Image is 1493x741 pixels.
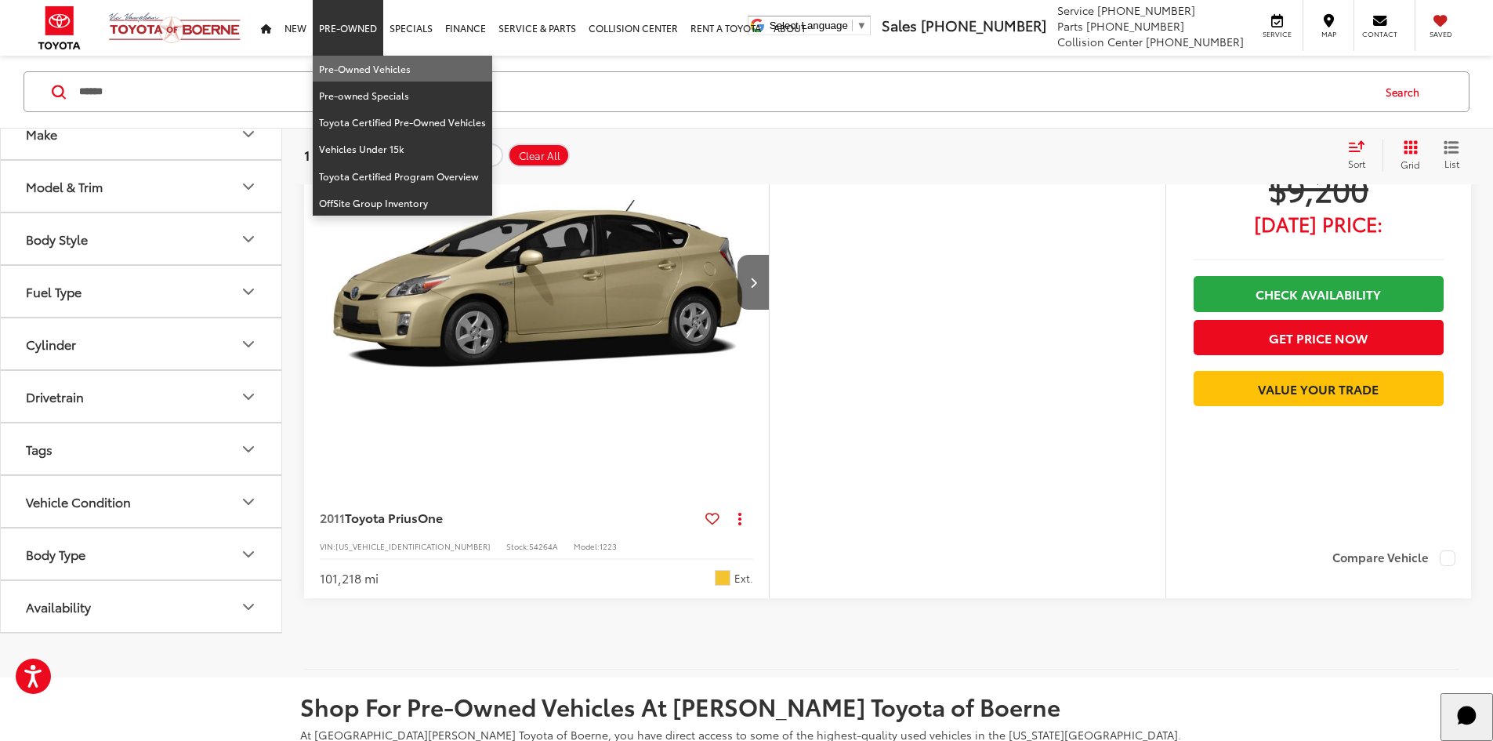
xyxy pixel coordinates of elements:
[1194,216,1444,231] span: [DATE] Price:
[734,571,753,586] span: Ext.
[1,529,283,579] button: Body TypeBody Type
[303,107,770,458] img: 2011 Toyota Prius One
[1057,34,1143,49] span: Collision Center
[26,336,76,351] div: Cylinder
[1,318,283,369] button: CylinderCylinder
[304,145,402,164] span: 1 vehicle found
[1,476,283,527] button: Vehicle ConditionVehicle Condition
[1,371,283,422] button: DrivetrainDrivetrain
[26,284,82,299] div: Fuel Type
[1259,29,1295,39] span: Service
[313,136,492,162] a: Vehicles Under 15k
[726,504,753,532] button: Actions
[1,108,283,159] button: MakeMake
[320,508,345,526] span: 2011
[239,387,258,405] div: Drivetrain
[921,15,1046,35] span: [PHONE_NUMBER]
[519,149,560,162] span: Clear All
[857,20,867,31] span: ▼
[26,231,88,246] div: Body Style
[1,161,283,212] button: Model & TrimModel & Trim
[239,124,258,143] div: Make
[26,547,85,561] div: Body Type
[1447,696,1488,736] svg: Start Chat
[239,334,258,353] div: Cylinder
[1432,140,1471,171] button: List View
[300,693,1194,719] h2: Shop For Pre-Owned Vehicles At [PERSON_NAME] Toyota of Boerne
[770,20,867,31] a: Select Language​
[418,508,443,526] span: One
[1,213,283,264] button: Body StyleBody Style
[1362,29,1397,39] span: Contact
[26,494,131,509] div: Vehicle Condition
[26,441,53,456] div: Tags
[737,255,769,310] button: Next image
[26,179,103,194] div: Model & Trim
[1332,550,1455,566] label: Compare Vehicle
[574,540,600,552] span: Model:
[1371,72,1442,111] button: Search
[239,597,258,616] div: Availability
[1194,169,1444,208] span: $9,200
[345,508,418,526] span: Toyota Prius
[506,540,529,552] span: Stock:
[1194,320,1444,355] button: Get Price Now
[320,540,335,552] span: VIN:
[313,56,492,82] a: Pre-Owned Vehicles
[770,20,848,31] span: Select Language
[1194,276,1444,311] a: Check Availability
[108,12,241,44] img: Vic Vaughan Toyota of Boerne
[313,109,492,136] a: Toyota Certified Pre-Owned Vehicles
[313,190,492,216] a: OffSite Group Inventory
[738,512,741,525] span: dropdown dots
[1086,18,1184,34] span: [PHONE_NUMBER]
[508,143,570,167] button: Clear All
[239,176,258,195] div: Model & Trim
[1311,29,1346,39] span: Map
[320,509,699,526] a: 2011Toyota PriusOne
[1423,29,1458,39] span: Saved
[1,423,283,474] button: TagsTags
[26,126,57,141] div: Make
[78,73,1371,111] input: Search by Make, Model, or Keyword
[26,599,91,614] div: Availability
[1348,157,1365,170] span: Sort
[1,266,283,317] button: Fuel TypeFuel Type
[1382,140,1432,171] button: Grid View
[26,389,84,404] div: Drivetrain
[335,540,491,552] span: [US_VEHICLE_IDENTIFICATION_NUMBER]
[1057,2,1094,18] span: Service
[303,107,770,457] a: 2011 Toyota Prius One2011 Toyota Prius One2011 Toyota Prius One2011 Toyota Prius One
[852,20,853,31] span: ​
[313,82,492,109] a: Pre-owned Specials
[239,439,258,458] div: Tags
[529,540,558,552] span: 54264A
[239,282,258,300] div: Fuel Type
[882,15,917,35] span: Sales
[715,570,730,586] span: Beige/Tan
[1340,140,1382,171] button: Select sort value
[1,581,283,632] button: AvailabilityAvailability
[1401,158,1420,171] span: Grid
[303,107,770,457] div: 2011 Toyota Prius One 0
[1146,34,1244,49] span: [PHONE_NUMBER]
[313,163,492,190] a: Toyota Certified Program Overview
[1097,2,1195,18] span: [PHONE_NUMBER]
[1444,157,1459,170] span: List
[1194,371,1444,406] a: Value Your Trade
[239,492,258,510] div: Vehicle Condition
[1057,18,1083,34] span: Parts
[600,540,617,552] span: 1223
[320,569,379,587] div: 101,218 mi
[239,229,258,248] div: Body Style
[239,544,258,563] div: Body Type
